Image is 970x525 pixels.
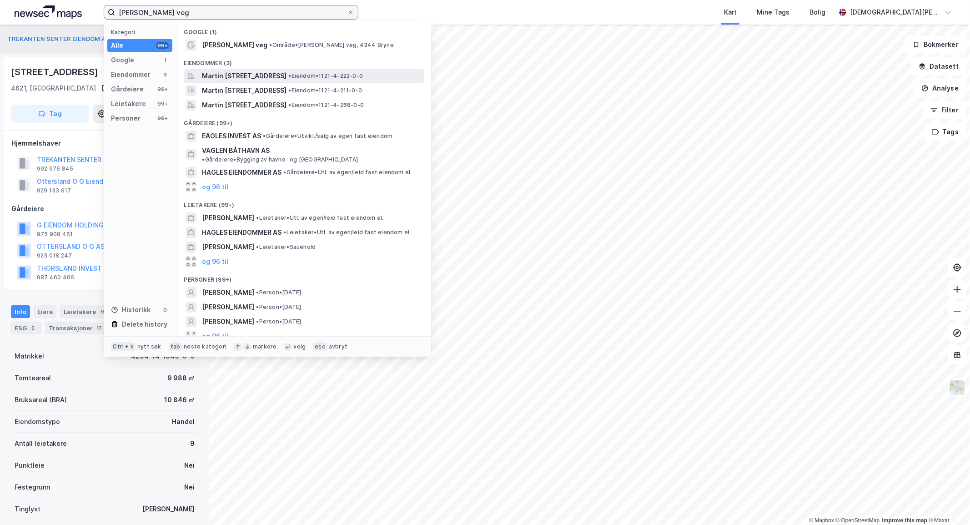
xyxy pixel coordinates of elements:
[161,56,169,64] div: 1
[176,112,431,129] div: Gårdeiere (99+)
[156,42,169,49] div: 99+
[176,194,431,211] div: Leietakere (99+)
[293,343,306,350] div: velg
[202,242,254,252] span: [PERSON_NAME]
[122,319,167,330] div: Delete history
[11,322,41,334] div: ESG
[256,243,259,250] span: •
[905,35,966,54] button: Bokmerker
[169,342,182,351] div: tab
[15,482,50,493] div: Festegrunn
[911,57,966,76] button: Datasett
[111,113,141,124] div: Personer
[15,373,51,384] div: Tomteareal
[202,156,358,163] span: Gårdeiere • Bygging av havne- og [GEOGRAPHIC_DATA]
[111,55,134,66] div: Google
[15,351,44,362] div: Matrikkel
[269,41,393,49] span: Område • [PERSON_NAME] veg, 4344 Bryne
[256,303,301,311] span: Person • [DATE]
[288,101,364,109] span: Eiendom • 1121-4-268-0-0
[288,87,291,94] span: •
[37,231,73,238] div: 975 908 461
[202,302,254,313] span: [PERSON_NAME]
[11,65,100,79] div: [STREET_ADDRESS]
[101,83,198,94] div: [GEOGRAPHIC_DATA], 14/1540
[288,72,363,80] span: Eiendom • 1121-4-222-0-0
[37,165,73,172] div: 992 976 845
[184,343,226,350] div: neste kategori
[809,7,825,18] div: Bolig
[161,71,169,78] div: 3
[98,307,107,316] div: 9
[37,274,74,281] div: 987 460 466
[111,342,136,351] div: Ctrl + k
[156,86,169,93] div: 99+
[256,289,301,296] span: Person • [DATE]
[176,269,431,285] div: Personer (99+)
[15,394,67,405] div: Bruksareal (BRA)
[172,416,195,427] div: Handel
[202,40,267,50] span: [PERSON_NAME] veg
[111,304,151,315] div: Historikk
[256,318,259,325] span: •
[850,7,941,18] div: [DEMOGRAPHIC_DATA][PERSON_NAME]
[156,100,169,107] div: 99+
[184,482,195,493] div: Nei
[137,343,161,350] div: nytt søk
[263,132,392,140] span: Gårdeiere • Utvikl./salg av egen fast eiendom
[202,145,270,156] span: VAGLEN BÅTHAVN AS
[164,394,195,405] div: 10 846 ㎡
[202,156,205,163] span: •
[329,343,347,350] div: avbryt
[757,7,789,18] div: Mine Tags
[724,7,737,18] div: Kart
[202,331,228,342] button: og 96 til
[202,212,254,223] span: [PERSON_NAME]
[15,5,82,19] img: logo.a4113a55bc3d86da70a041830d287a7e.svg
[925,481,970,525] iframe: Chat Widget
[313,342,327,351] div: esc
[202,182,228,192] button: og 96 til
[111,29,172,35] div: Kategori
[882,517,927,524] a: Improve this map
[11,138,198,149] div: Hjemmelshaver
[7,35,111,44] button: TREKANTEN SENTER EIENDOM AS
[161,306,169,313] div: 0
[288,87,362,94] span: Eiendom • 1121-4-211-0-0
[256,318,301,325] span: Person • [DATE]
[142,504,195,515] div: [PERSON_NAME]
[202,71,286,81] span: Martin [STREET_ADDRESS]
[283,229,411,236] span: Leietaker • Utl. av egen/leid fast eiendom el.
[269,41,272,48] span: •
[202,167,281,178] span: HAGLES EIENDOMMER AS
[29,323,38,333] div: 5
[111,40,123,51] div: Alle
[256,289,259,296] span: •
[37,252,72,259] div: 923 018 247
[115,5,347,19] input: Søk på adresse, matrikkel, gårdeiere, leietakere eller personer
[283,169,286,176] span: •
[283,229,286,236] span: •
[15,460,45,471] div: Punktleie
[288,72,291,79] span: •
[156,115,169,122] div: 99+
[167,373,195,384] div: 9 988 ㎡
[176,21,431,38] div: Google (1)
[95,323,104,333] div: 17
[923,101,966,119] button: Filter
[111,69,151,80] div: Eiendommer
[202,100,286,111] span: Martin [STREET_ADDRESS]
[256,243,316,251] span: Leietaker • Sauehold
[11,83,96,94] div: 4621, [GEOGRAPHIC_DATA]
[37,187,71,194] div: 929 133 617
[15,416,60,427] div: Eiendomstype
[283,169,412,176] span: Gårdeiere • Utl. av egen/leid fast eiendom el.
[60,305,111,318] div: Leietakere
[809,517,834,524] a: Mapbox
[176,52,431,69] div: Eiendommer (3)
[45,322,107,334] div: Transaksjoner
[202,316,254,327] span: [PERSON_NAME]
[202,256,228,267] button: og 96 til
[256,303,259,310] span: •
[836,517,880,524] a: OpenStreetMap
